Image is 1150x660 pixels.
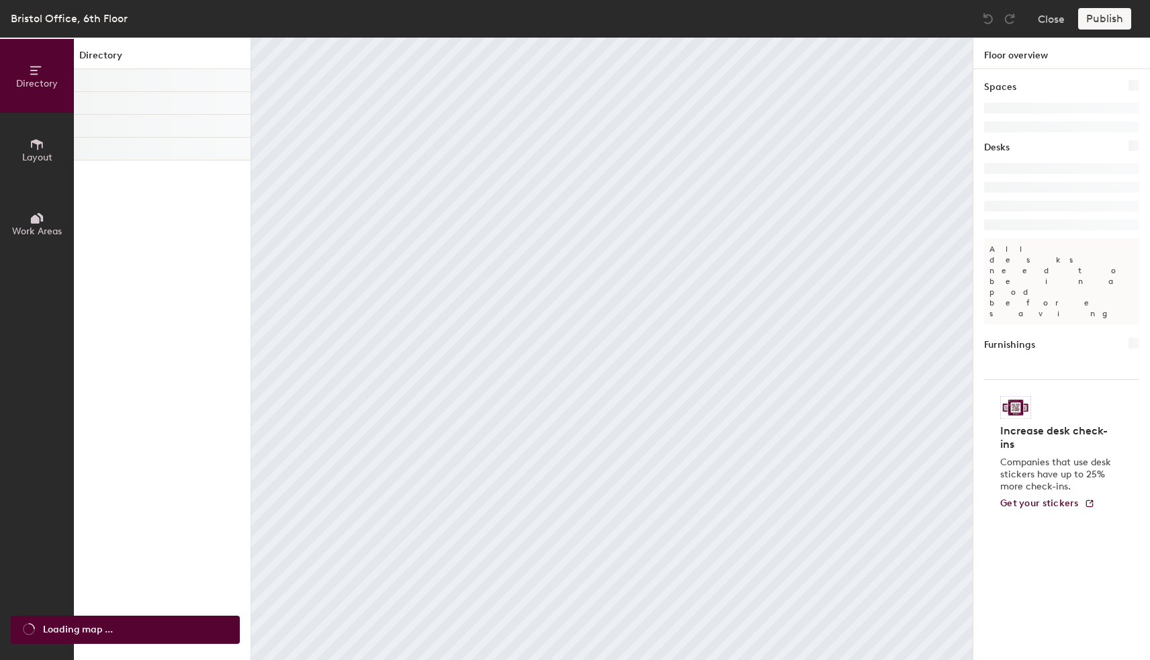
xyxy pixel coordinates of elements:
h1: Directory [74,48,251,69]
a: Get your stickers [1000,498,1095,510]
img: Undo [981,12,995,26]
span: Directory [16,78,58,89]
h1: Spaces [984,80,1016,95]
h4: Increase desk check-ins [1000,424,1115,451]
h1: Furnishings [984,338,1035,352]
span: Get your stickers [1000,498,1079,509]
p: All desks need to be in a pod before saving [984,238,1139,324]
span: Layout [22,152,52,163]
h1: Floor overview [973,38,1150,69]
p: Companies that use desk stickers have up to 25% more check-ins. [1000,457,1115,493]
canvas: Map [251,38,973,660]
span: Loading map ... [43,622,113,637]
img: Redo [1003,12,1016,26]
h1: Desks [984,140,1010,155]
img: Sticker logo [1000,396,1031,419]
div: Bristol Office, 6th Floor [11,10,128,27]
span: Work Areas [12,226,62,237]
button: Close [1038,8,1065,30]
